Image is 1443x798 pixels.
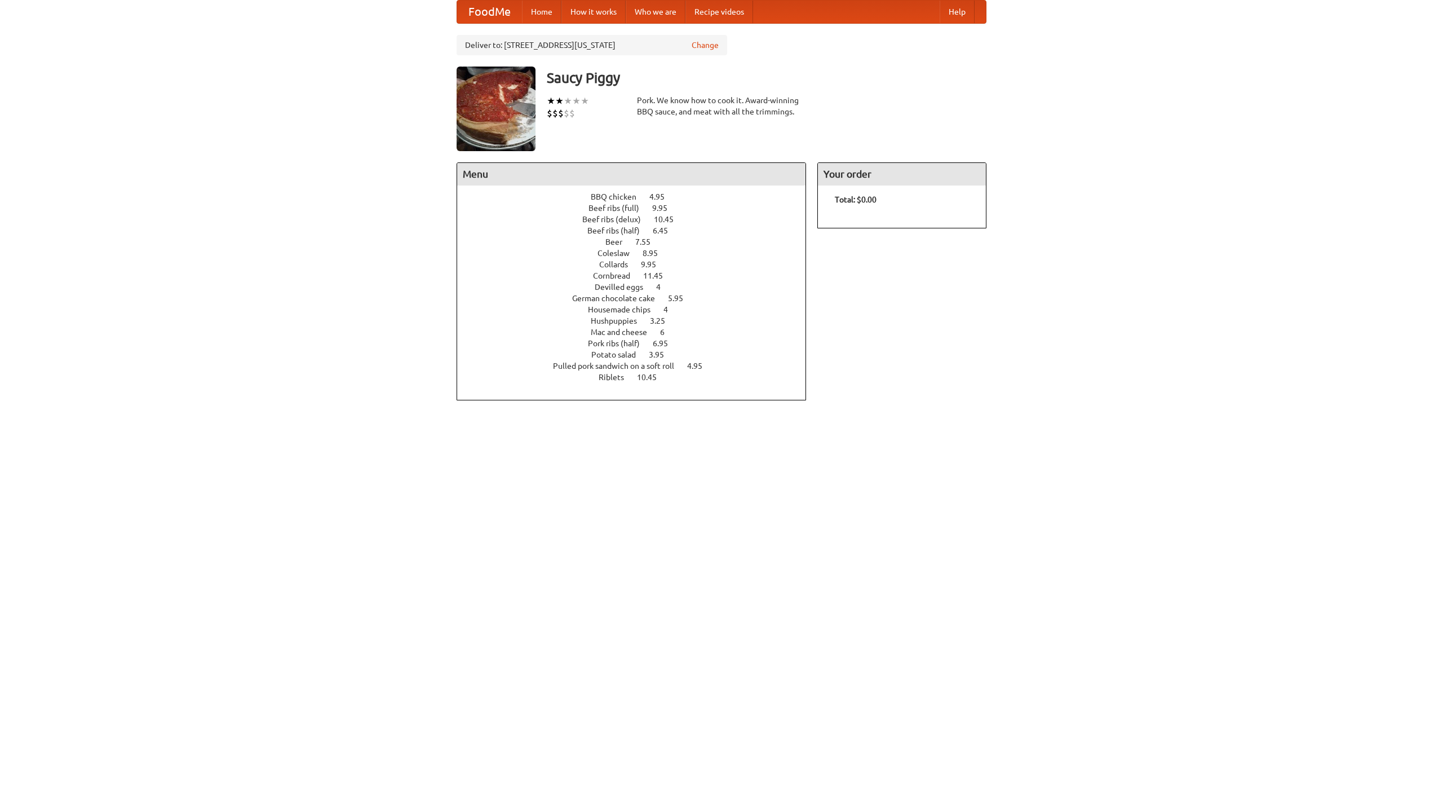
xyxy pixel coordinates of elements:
span: 10.45 [637,373,668,382]
span: Pork ribs (half) [588,339,651,348]
a: Beef ribs (delux) 10.45 [582,215,694,224]
span: 9.95 [641,260,667,269]
a: Potato salad 3.95 [591,350,685,359]
a: Beef ribs (full) 9.95 [588,204,688,213]
h4: Your order [818,163,986,186]
span: 4 [663,305,679,314]
img: angular.jpg [457,67,535,151]
b: Total: $0.00 [835,195,877,204]
span: Beef ribs (half) [587,226,651,235]
span: BBQ chicken [591,192,648,201]
span: 3.95 [649,350,675,359]
a: Coleslaw 8.95 [597,249,679,258]
li: $ [569,107,575,120]
a: BBQ chicken 4.95 [591,192,685,201]
li: $ [558,107,564,120]
span: 5.95 [668,294,694,303]
span: Coleslaw [597,249,641,258]
span: 8.95 [643,249,669,258]
a: Collards 9.95 [599,260,677,269]
span: 4.95 [649,192,676,201]
a: Cornbread 11.45 [593,271,684,280]
span: Housemade chips [588,305,662,314]
a: Mac and cheese 6 [591,328,685,337]
span: Cornbread [593,271,641,280]
span: 3.25 [650,316,676,325]
a: Beer 7.55 [605,237,671,246]
li: $ [552,107,558,120]
li: ★ [581,95,589,107]
span: Pulled pork sandwich on a soft roll [553,361,685,371]
span: 6.95 [653,339,679,348]
span: 4.95 [687,361,714,371]
a: Recipe videos [685,1,753,23]
span: Mac and cheese [591,328,658,337]
span: 7.55 [635,237,662,246]
a: Riblets 10.45 [599,373,678,382]
span: Potato salad [591,350,647,359]
span: Devilled eggs [595,283,654,292]
span: Hushpuppies [591,316,648,325]
a: Devilled eggs 4 [595,283,681,292]
li: ★ [555,95,564,107]
a: Pork ribs (half) 6.95 [588,339,689,348]
span: 6.45 [653,226,679,235]
a: Help [940,1,975,23]
span: 6 [660,328,676,337]
li: $ [547,107,552,120]
a: FoodMe [457,1,522,23]
a: Beef ribs (half) 6.45 [587,226,689,235]
span: 9.95 [652,204,679,213]
span: Riblets [599,373,635,382]
a: Who we are [626,1,685,23]
a: Change [692,39,719,51]
span: 4 [656,283,672,292]
a: Pulled pork sandwich on a soft roll 4.95 [553,361,723,371]
div: Deliver to: [STREET_ADDRESS][US_STATE] [457,35,727,55]
a: Housemade chips 4 [588,305,689,314]
a: German chocolate cake 5.95 [572,294,704,303]
li: ★ [564,95,572,107]
span: German chocolate cake [572,294,666,303]
span: Beef ribs (full) [588,204,650,213]
a: How it works [561,1,626,23]
a: Hushpuppies 3.25 [591,316,686,325]
span: Beef ribs (delux) [582,215,652,224]
h4: Menu [457,163,805,186]
span: Beer [605,237,634,246]
div: Pork. We know how to cook it. Award-winning BBQ sauce, and meat with all the trimmings. [637,95,806,117]
a: Home [522,1,561,23]
span: Collards [599,260,639,269]
h3: Saucy Piggy [547,67,986,89]
li: ★ [572,95,581,107]
span: 10.45 [654,215,685,224]
span: 11.45 [643,271,674,280]
li: ★ [547,95,555,107]
li: $ [564,107,569,120]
